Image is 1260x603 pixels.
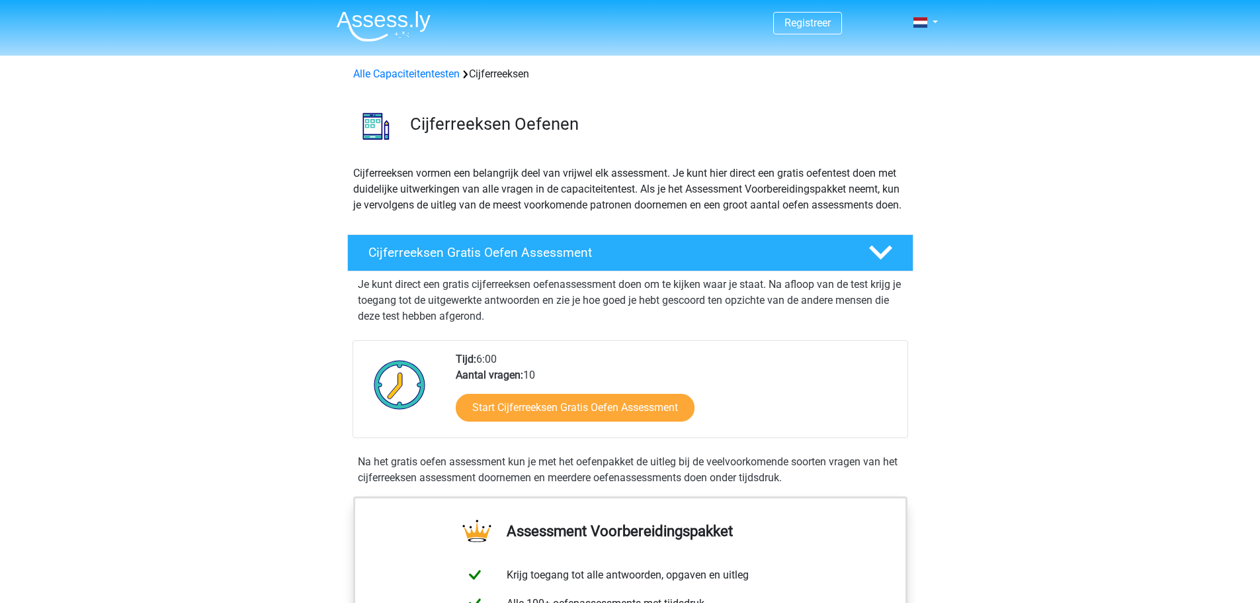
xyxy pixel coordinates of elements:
h3: Cijferreeksen Oefenen [410,114,903,134]
a: Registreer [784,17,831,29]
a: Alle Capaciteitentesten [353,68,460,80]
b: Aantal vragen: [456,369,523,381]
div: 6:00 10 [446,351,907,438]
a: Cijferreeksen Gratis Oefen Assessment [342,234,919,271]
a: Start Cijferreeksen Gratis Oefen Assessment [456,394,694,422]
div: Cijferreeksen [348,66,913,82]
img: Klok [366,351,433,418]
b: Tijd: [456,353,476,365]
img: Assessly [337,11,431,42]
p: Cijferreeksen vormen een belangrijk deel van vrijwel elk assessment. Je kunt hier direct een grat... [353,165,907,213]
img: cijferreeksen [348,98,404,154]
p: Je kunt direct een gratis cijferreeksen oefenassessment doen om te kijken waar je staat. Na afloo... [358,277,903,324]
h4: Cijferreeksen Gratis Oefen Assessment [368,245,847,260]
div: Na het gratis oefen assessment kun je met het oefenpakket de uitleg bij de veelvoorkomende soorte... [353,454,908,486]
